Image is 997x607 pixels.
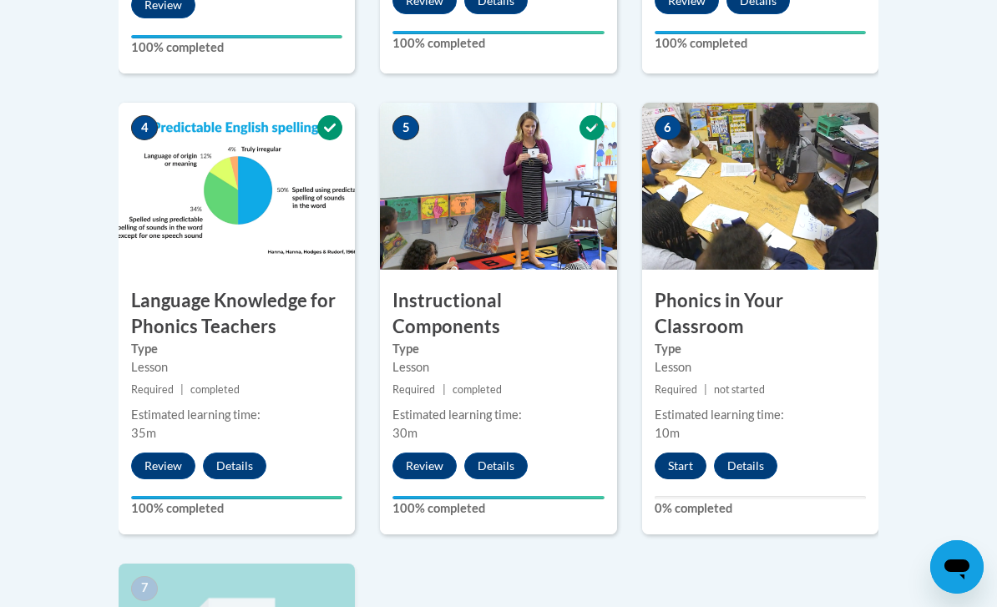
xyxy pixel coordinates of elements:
[392,358,604,377] div: Lesson
[203,453,266,479] button: Details
[131,358,342,377] div: Lesson
[392,496,604,499] div: Your progress
[392,34,604,53] label: 100% completed
[119,288,355,340] h3: Language Knowledge for Phonics Teachers
[392,31,604,34] div: Your progress
[131,496,342,499] div: Your progress
[464,453,528,479] button: Details
[131,576,158,601] span: 7
[655,34,866,53] label: 100% completed
[655,383,697,396] span: Required
[119,103,355,270] img: Course Image
[131,453,195,479] button: Review
[392,453,457,479] button: Review
[392,340,604,358] label: Type
[704,383,707,396] span: |
[180,383,184,396] span: |
[131,426,156,440] span: 35m
[655,499,866,518] label: 0% completed
[380,103,616,270] img: Course Image
[714,453,777,479] button: Details
[453,383,502,396] span: completed
[655,358,866,377] div: Lesson
[443,383,446,396] span: |
[655,426,680,440] span: 10m
[655,31,866,34] div: Your progress
[655,406,866,424] div: Estimated learning time:
[392,115,419,140] span: 5
[392,426,418,440] span: 30m
[131,383,174,396] span: Required
[642,288,878,340] h3: Phonics in Your Classroom
[655,453,706,479] button: Start
[392,406,604,424] div: Estimated learning time:
[392,383,435,396] span: Required
[131,499,342,518] label: 100% completed
[655,340,866,358] label: Type
[131,340,342,358] label: Type
[655,115,681,140] span: 6
[131,115,158,140] span: 4
[714,383,765,396] span: not started
[131,38,342,57] label: 100% completed
[131,35,342,38] div: Your progress
[190,383,240,396] span: completed
[131,406,342,424] div: Estimated learning time:
[930,540,984,594] iframe: Button to launch messaging window
[642,103,878,270] img: Course Image
[392,499,604,518] label: 100% completed
[380,288,616,340] h3: Instructional Components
